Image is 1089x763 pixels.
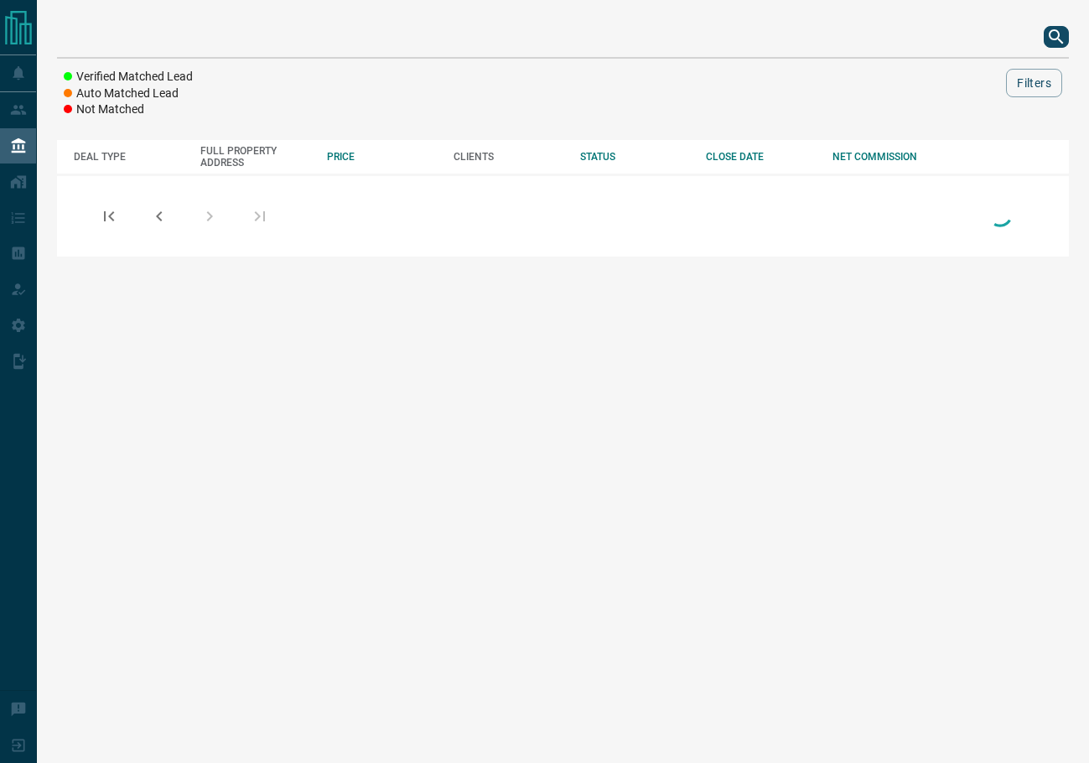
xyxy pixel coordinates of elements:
[832,151,942,163] div: NET COMMISSION
[706,151,816,163] div: CLOSE DATE
[200,145,310,169] div: FULL PROPERTY ADDRESS
[1006,69,1062,97] button: Filters
[64,101,193,118] li: Not Matched
[64,69,193,86] li: Verified Matched Lead
[74,151,184,163] div: DEAL TYPE
[580,151,690,163] div: STATUS
[327,151,437,163] div: PRICE
[454,151,563,163] div: CLIENTS
[1044,26,1069,48] button: search button
[983,198,1017,234] div: Loading
[64,86,193,102] li: Auto Matched Lead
